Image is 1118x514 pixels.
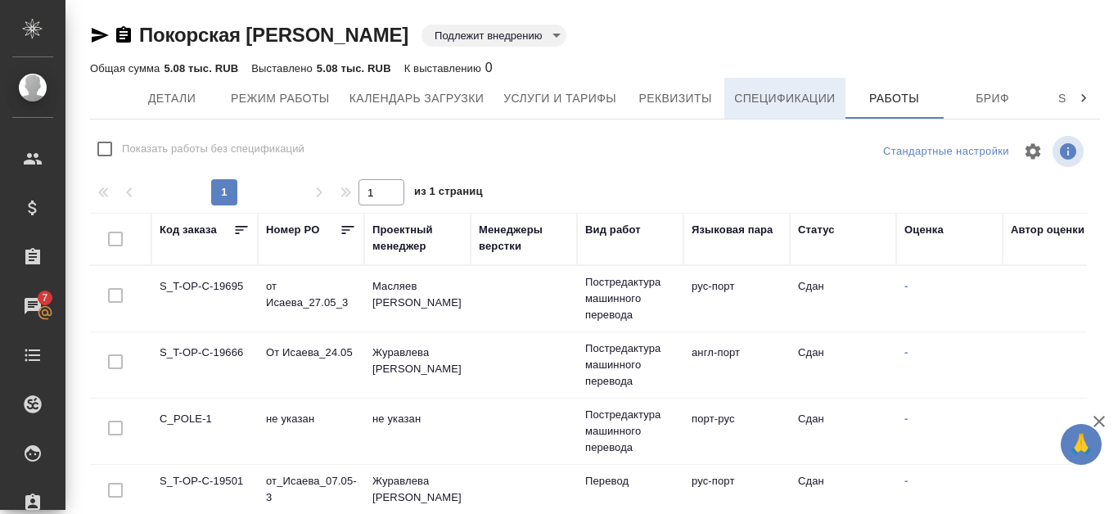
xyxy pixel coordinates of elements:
[164,62,238,74] p: 5.08 тыс. RUB
[904,280,908,292] a: -
[372,222,462,255] div: Проектный менеджер
[734,88,835,109] span: Спецификации
[855,88,934,109] span: Работы
[1067,427,1095,462] span: 🙏
[364,270,471,327] td: Масляев [PERSON_NAME]
[317,62,391,74] p: 5.08 тыс. RUB
[151,403,258,460] td: C_POLE-1
[790,270,896,327] td: Сдан
[32,290,57,306] span: 7
[790,403,896,460] td: Сдан
[503,88,616,109] span: Услуги и тарифы
[1011,222,1084,238] div: Автор оценки
[414,182,483,205] span: из 1 страниц
[364,403,471,460] td: не указан
[430,29,547,43] button: Подлежит внедрению
[479,222,569,255] div: Менеджеры верстки
[404,62,485,74] p: К выставлению
[904,475,908,487] a: -
[798,222,835,238] div: Статус
[904,346,908,358] a: -
[4,286,61,327] a: 7
[122,141,304,157] span: Показать работы без спецификаций
[1061,424,1102,465] button: 🙏
[90,62,164,74] p: Общая сумма
[90,25,110,45] button: Скопировать ссылку для ЯМессенджера
[585,222,641,238] div: Вид работ
[683,270,790,327] td: рус-порт
[151,270,258,327] td: S_T-OP-C-19695
[790,336,896,394] td: Сдан
[585,274,675,323] p: Постредактура машинного перевода
[114,25,133,45] button: Скопировать ссылку
[266,222,319,238] div: Номер PO
[231,88,330,109] span: Режим работы
[139,24,408,46] a: Покорская [PERSON_NAME]
[683,403,790,460] td: порт-рус
[364,336,471,394] td: Журавлева [PERSON_NAME]
[1053,136,1087,167] span: Посмотреть информацию
[160,222,217,238] div: Код заказа
[349,88,485,109] span: Календарь загрузки
[404,58,493,78] div: 0
[953,88,1032,109] span: Бриф
[692,222,773,238] div: Языковая пара
[879,139,1013,165] div: split button
[904,222,944,238] div: Оценка
[258,403,364,460] td: не указан
[133,88,211,109] span: Детали
[422,25,566,47] div: Подлежит внедрению
[151,336,258,394] td: S_T-OP-C-19666
[585,407,675,456] p: Постредактура машинного перевода
[904,413,908,425] a: -
[683,336,790,394] td: англ-порт
[585,473,675,489] p: Перевод
[636,88,715,109] span: Реквизиты
[585,340,675,390] p: Постредактура машинного перевода
[258,270,364,327] td: от Исаева_27.05_3
[1013,132,1053,171] span: Настроить таблицу
[258,336,364,394] td: От Исаева_24.05
[251,62,317,74] p: Выставлено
